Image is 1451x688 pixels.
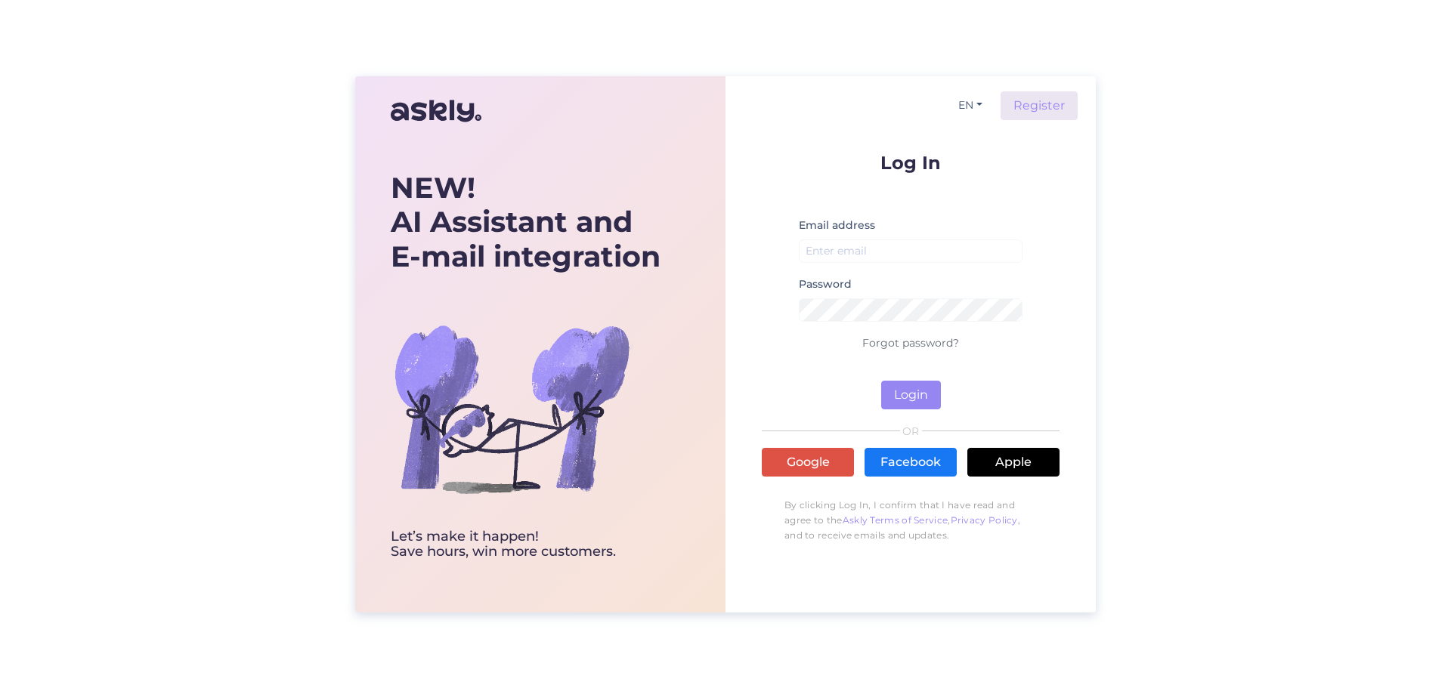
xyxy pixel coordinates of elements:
p: Log In [762,153,1060,172]
div: AI Assistant and E-mail integration [391,171,661,274]
label: Password [799,276,852,292]
label: Email address [799,218,875,233]
button: EN [952,94,988,116]
p: By clicking Log In, I confirm that I have read and agree to the , , and to receive emails and upd... [762,490,1060,551]
b: NEW! [391,170,475,205]
button: Login [881,381,941,409]
a: Facebook [865,448,957,477]
div: Let’s make it happen! Save hours, win more customers. [391,529,661,560]
input: Enter email [799,239,1023,263]
img: Askly [391,93,481,129]
a: Apple [967,448,1060,477]
a: Forgot password? [862,336,959,350]
span: OR [900,426,922,437]
img: bg-askly [391,288,633,529]
a: Google [762,448,854,477]
a: Privacy Policy [951,514,1018,526]
a: Askly Terms of Service [843,514,948,526]
a: Register [1001,91,1078,120]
